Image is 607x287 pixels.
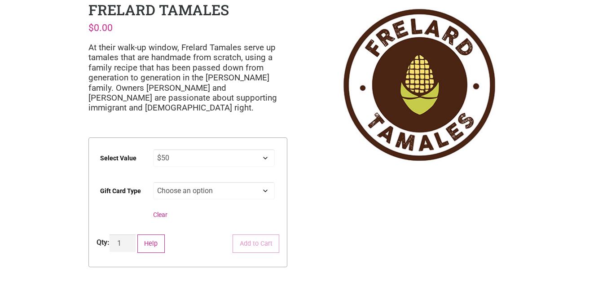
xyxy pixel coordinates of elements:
[88,22,113,33] bdi: 0.00
[137,234,165,253] button: Help
[153,211,167,218] a: Clear options
[88,43,287,113] p: At their walk-up window, Frelard Tamales serve up tamales that are handmade from scratch, using a...
[97,237,110,248] div: Qty:
[110,234,136,252] input: Product quantity
[100,181,141,201] label: Gift Card Type
[88,22,94,33] span: $
[100,148,136,168] label: Select Value
[233,234,279,253] button: Add to Cart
